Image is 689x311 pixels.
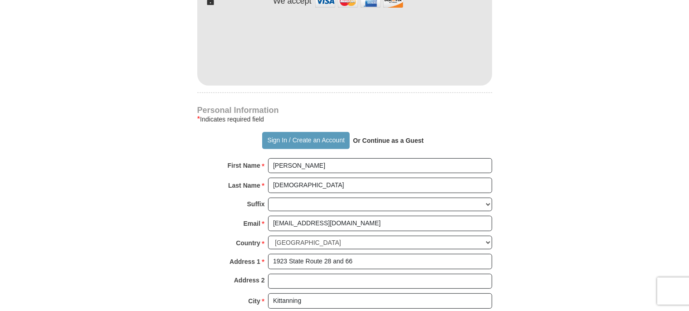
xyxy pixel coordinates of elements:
strong: Address 1 [230,255,260,268]
strong: Last Name [228,179,260,192]
strong: Country [236,237,260,249]
strong: Or Continue as a Guest [353,137,424,144]
strong: Email [244,217,260,230]
strong: City [248,295,260,307]
strong: Suffix [247,198,265,210]
div: Indicates required field [197,114,492,125]
strong: Address 2 [234,274,265,287]
button: Sign In / Create an Account [262,132,350,149]
h4: Personal Information [197,107,492,114]
strong: First Name [228,159,260,172]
